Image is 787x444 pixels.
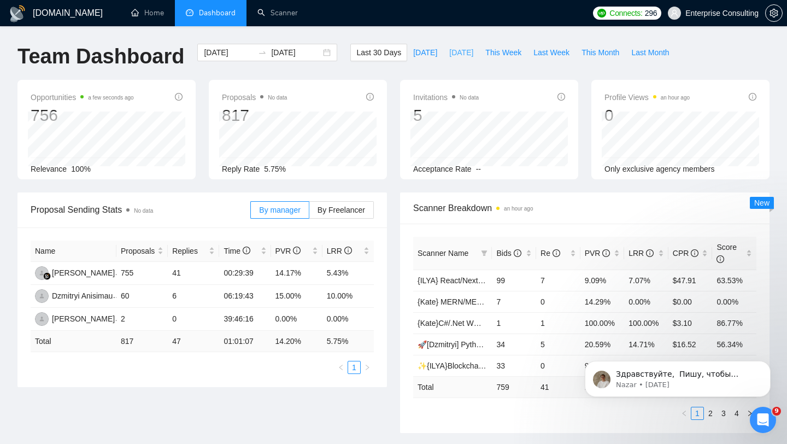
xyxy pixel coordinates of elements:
button: Last Month [625,44,675,61]
li: Previous Page [334,361,348,374]
span: No data [268,95,287,101]
button: This Week [479,44,527,61]
td: $16.52 [668,334,713,355]
span: 296 [645,7,657,19]
h1: Team Dashboard [17,44,184,69]
a: 1 [348,361,360,373]
div: [PERSON_NAME] [52,313,115,325]
button: Last 30 Days [350,44,407,61]
span: info-circle [691,249,698,257]
td: 100.00% [624,312,668,334]
span: LRR [629,249,654,258]
td: 63.53% [712,270,756,291]
img: upwork-logo.png [597,9,606,17]
a: homeHome [131,8,164,17]
td: Total [413,376,492,398]
span: info-circle [175,93,183,101]
span: info-circle [514,249,521,257]
time: a few seconds ago [88,95,133,101]
td: 0.00% [712,291,756,312]
span: Proposals [121,245,155,257]
td: 100.00% [580,312,625,334]
td: 0.00% [624,291,668,312]
td: 6 [168,285,219,308]
span: 9 [772,407,781,416]
td: 755 [116,262,168,285]
span: setting [766,9,782,17]
td: 14.20 % [271,331,322,352]
span: Scanner Name [418,249,468,258]
button: right [361,361,374,374]
span: Only exclusive agency members [604,165,715,173]
span: Relevance [31,165,67,173]
input: Start date [204,46,254,59]
div: Dzmitryi Anisimau [52,290,113,302]
input: End date [271,46,321,59]
span: Bids [496,249,521,258]
td: 34 [492,334,536,355]
time: an hour ago [661,95,690,101]
a: {ILYA} React/Next.js/Node.js (Long-term, All Niches) [418,276,594,285]
div: 0 [604,105,690,126]
span: Opportunities [31,91,134,104]
button: This Month [575,44,625,61]
td: 10.00% [322,285,374,308]
td: 14.71% [624,334,668,355]
span: [DATE] [449,46,473,59]
img: D [35,289,49,303]
span: No data [460,95,479,101]
time: an hour ago [504,206,533,212]
button: left [678,407,691,420]
th: Name [31,241,116,262]
td: 00:29:39 [219,262,271,285]
td: 20.59% [580,334,625,355]
td: 14.17% [271,262,322,285]
span: Invitations [413,91,479,104]
td: 1 [536,312,580,334]
img: IS [35,312,49,326]
td: 5.75 % [322,331,374,352]
span: New [754,198,770,207]
span: This Week [485,46,521,59]
span: to [258,48,267,57]
td: 0.00% [322,308,374,331]
span: info-circle [716,255,724,263]
th: Proposals [116,241,168,262]
a: {Kate} MERN/MEAN (Enterprise & SaaS) [418,297,557,306]
td: 06:19:43 [219,285,271,308]
li: 1 [348,361,361,374]
button: [DATE] [443,44,479,61]
td: 60 [116,285,168,308]
span: dashboard [186,9,193,16]
span: Proposals [222,91,287,104]
div: [PERSON_NAME] [52,267,115,279]
span: Reply Rate [222,165,260,173]
a: {Kate}C#/.Net WW - best match (<1 month, not preferred location) [418,319,641,328]
td: 99 [492,270,536,291]
span: info-circle [366,93,374,101]
span: LRR [327,247,352,255]
span: PVR [275,247,301,255]
span: CPR [673,249,698,258]
td: 01:01:07 [219,331,271,352]
span: info-circle [557,93,565,101]
button: left [334,361,348,374]
img: gigradar-bm.png [43,272,51,280]
td: 5 [536,334,580,355]
span: right [364,364,371,371]
a: 🚀[Dzmitryi] Python | Django | AI / [418,340,532,349]
span: Re [541,249,560,258]
a: DDzmitryi Anisimau [35,291,113,300]
span: 5.75% [264,165,286,173]
span: [DATE] [413,46,437,59]
span: Proposal Sending Stats [31,203,250,217]
span: left [338,364,344,371]
td: 41 [536,376,580,398]
span: Time [224,247,250,255]
td: 817 [116,331,168,352]
span: info-circle [243,247,250,254]
td: 2 [116,308,168,331]
td: $0.00 [668,291,713,312]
